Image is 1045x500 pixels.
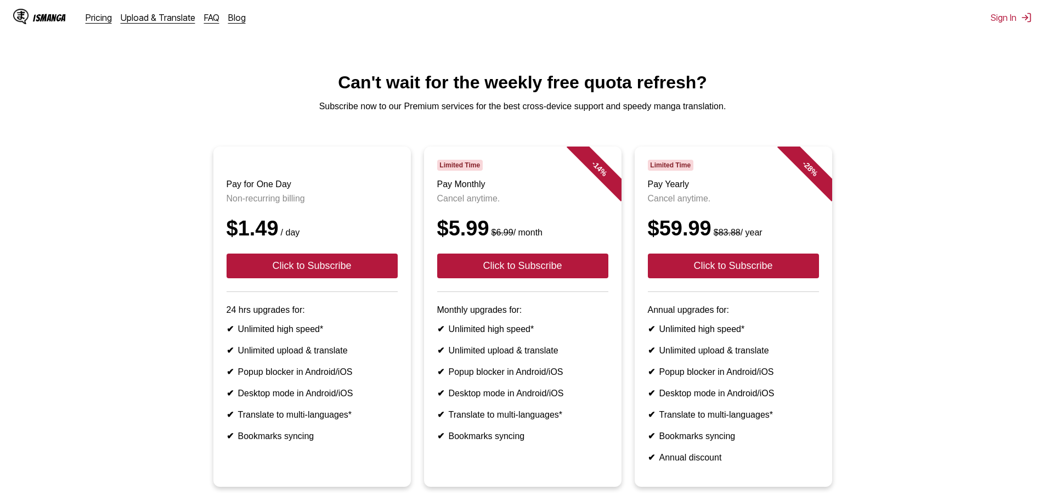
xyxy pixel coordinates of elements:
[227,345,398,356] li: Unlimited upload & translate
[714,228,741,237] s: $83.88
[13,9,86,26] a: IsManga LogoIsManga
[437,431,444,441] b: ✔
[648,194,819,204] p: Cancel anytime.
[437,305,608,315] p: Monthly upgrades for:
[648,410,655,419] b: ✔
[437,410,444,419] b: ✔
[648,254,819,278] button: Click to Subscribe
[227,409,398,420] li: Translate to multi-languages*
[437,346,444,355] b: ✔
[991,12,1032,23] button: Sign In
[227,388,398,398] li: Desktop mode in Android/iOS
[566,136,632,201] div: - 14 %
[648,409,819,420] li: Translate to multi-languages*
[648,324,819,334] li: Unlimited high speed*
[711,228,762,237] small: / year
[489,228,543,237] small: / month
[648,324,655,334] b: ✔
[648,367,655,377] b: ✔
[648,345,819,356] li: Unlimited upload & translate
[437,367,608,377] li: Popup blocker in Android/iOS
[227,217,398,240] div: $1.49
[437,254,608,278] button: Click to Subscribe
[648,160,693,171] span: Limited Time
[648,431,819,441] li: Bookmarks syncing
[492,228,513,237] s: $6.99
[9,102,1036,111] p: Subscribe now to our Premium services for the best cross-device support and speedy manga translat...
[437,345,608,356] li: Unlimited upload & translate
[437,194,608,204] p: Cancel anytime.
[437,324,608,334] li: Unlimited high speed*
[121,12,195,23] a: Upload & Translate
[1021,12,1032,23] img: Sign out
[86,12,112,23] a: Pricing
[648,346,655,355] b: ✔
[13,9,29,24] img: IsManga Logo
[648,179,819,189] h3: Pay Yearly
[437,409,608,420] li: Translate to multi-languages*
[437,160,483,171] span: Limited Time
[648,453,655,462] b: ✔
[648,217,819,240] div: $59.99
[227,367,234,377] b: ✔
[9,72,1036,93] h1: Can't wait for the weekly free quota refresh?
[227,410,234,419] b: ✔
[648,305,819,315] p: Annual upgrades for:
[437,389,444,398] b: ✔
[227,305,398,315] p: 24 hrs upgrades for:
[437,367,444,377] b: ✔
[648,367,819,377] li: Popup blocker in Android/iOS
[33,13,66,23] div: IsManga
[227,431,398,441] li: Bookmarks syncing
[648,431,655,441] b: ✔
[437,217,608,240] div: $5.99
[648,389,655,398] b: ✔
[437,431,608,441] li: Bookmarks syncing
[227,324,398,334] li: Unlimited high speed*
[777,136,843,201] div: - 28 %
[648,388,819,398] li: Desktop mode in Android/iOS
[204,12,219,23] a: FAQ
[227,431,234,441] b: ✔
[227,194,398,204] p: Non-recurring billing
[648,452,819,463] li: Annual discount
[227,324,234,334] b: ✔
[437,179,608,189] h3: Pay Monthly
[279,228,300,237] small: / day
[227,367,398,377] li: Popup blocker in Android/iOS
[437,324,444,334] b: ✔
[227,254,398,278] button: Click to Subscribe
[227,389,234,398] b: ✔
[228,12,246,23] a: Blog
[437,388,608,398] li: Desktop mode in Android/iOS
[227,346,234,355] b: ✔
[227,179,398,189] h3: Pay for One Day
